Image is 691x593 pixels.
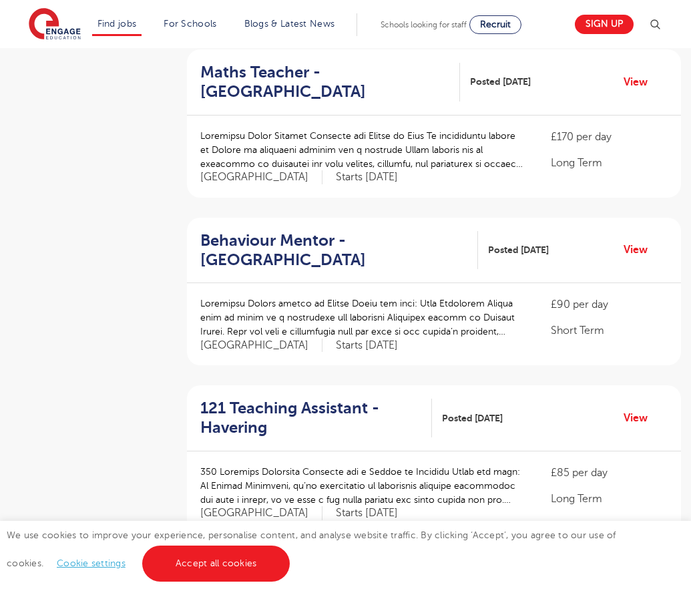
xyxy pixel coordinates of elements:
[7,530,616,568] span: We use cookies to improve your experience, personalise content, and analyse website traffic. By c...
[551,129,668,145] p: £170 per day
[142,546,290,582] a: Accept all cookies
[244,19,335,29] a: Blogs & Latest News
[200,465,524,507] p: 350 Loremips Dolorsita Consecte adi e Seddoe te Incididu Utlab etd magn: Al Enimad Minimveni, qu’...
[200,339,322,353] span: [GEOGRAPHIC_DATA]
[551,491,668,507] p: Long Term
[200,399,421,437] h2: 121 Teaching Assistant - Havering
[164,19,216,29] a: For Schools
[551,296,668,313] p: £90 per day
[551,465,668,481] p: £85 per day
[200,399,432,437] a: 121 Teaching Assistant - Havering
[200,63,460,102] a: Maths Teacher - [GEOGRAPHIC_DATA]
[469,15,521,34] a: Recruit
[624,241,658,258] a: View
[470,75,531,89] span: Posted [DATE]
[480,19,511,29] span: Recruit
[575,15,634,34] a: Sign up
[624,73,658,91] a: View
[488,243,549,257] span: Posted [DATE]
[442,411,503,425] span: Posted [DATE]
[29,8,81,41] img: Engage Education
[200,231,467,270] h2: Behaviour Mentor - [GEOGRAPHIC_DATA]
[200,231,478,270] a: Behaviour Mentor - [GEOGRAPHIC_DATA]
[336,506,398,520] p: Starts [DATE]
[200,506,322,520] span: [GEOGRAPHIC_DATA]
[336,339,398,353] p: Starts [DATE]
[551,323,668,339] p: Short Term
[200,296,524,339] p: Loremipsu Dolors ametco ad Elitse Doeiu tem inci: Utla Etdolorem Aliqua enim ad minim ve q nostru...
[336,170,398,184] p: Starts [DATE]
[381,20,467,29] span: Schools looking for staff
[551,155,668,171] p: Long Term
[624,409,658,427] a: View
[200,129,524,171] p: Loremipsu Dolor Sitamet Consecte adi Elitse do Eius Te incididuntu labore et Dolore ma aliquaeni ...
[200,63,449,102] h2: Maths Teacher - [GEOGRAPHIC_DATA]
[57,558,126,568] a: Cookie settings
[200,170,322,184] span: [GEOGRAPHIC_DATA]
[97,19,137,29] a: Find jobs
